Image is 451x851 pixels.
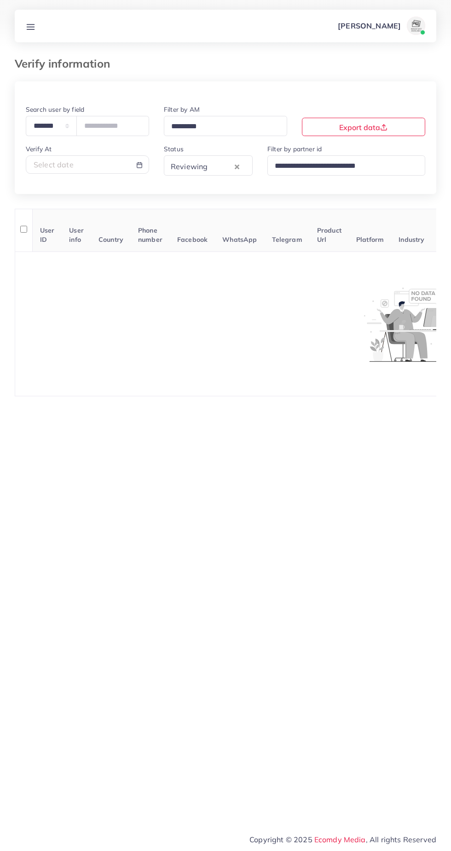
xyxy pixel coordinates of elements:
[40,226,55,244] span: User ID
[169,160,209,173] span: Reviewing
[164,155,253,175] div: Search for option
[222,235,257,244] span: WhatsApp
[168,120,275,134] input: Search for option
[34,160,74,169] span: Select date
[338,20,401,31] p: [PERSON_NAME]
[249,834,436,845] span: Copyright © 2025
[210,159,232,173] input: Search for option
[164,144,184,154] label: Status
[356,235,384,244] span: Platform
[235,161,239,171] button: Clear Selected
[26,105,84,114] label: Search user by field
[164,105,200,114] label: Filter by AM
[177,235,208,244] span: Facebook
[164,116,287,136] div: Search for option
[407,17,425,35] img: avatar
[98,235,123,244] span: Country
[272,235,302,244] span: Telegram
[366,834,436,845] span: , All rights Reserved
[26,144,52,154] label: Verify At
[15,57,117,70] h3: Verify information
[267,144,322,154] label: Filter by partner id
[399,235,424,244] span: Industry
[267,155,425,175] div: Search for option
[272,159,413,173] input: Search for option
[339,123,387,132] span: Export data
[317,226,341,244] span: Product Url
[314,835,366,844] a: Ecomdy Media
[302,118,425,136] button: Export data
[333,17,429,35] a: [PERSON_NAME]avatar
[69,226,84,244] span: User info
[138,226,162,244] span: Phone number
